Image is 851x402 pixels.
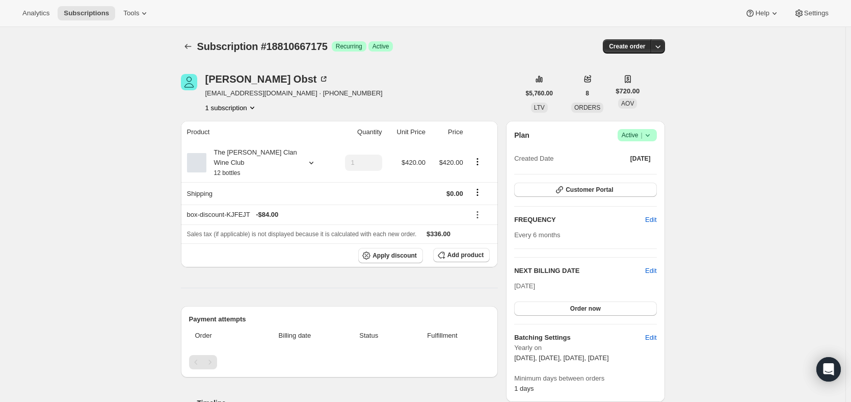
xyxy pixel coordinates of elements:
nav: Pagination [189,355,490,369]
span: Tools [123,9,139,17]
button: 8 [579,86,595,100]
span: Created Date [514,154,553,164]
button: Product actions [205,103,257,113]
span: Yearly on [514,343,656,353]
button: Edit [639,212,662,228]
button: Add product [433,248,490,262]
button: Shipping actions [469,187,486,198]
span: Active [373,42,389,51]
h2: Plan [514,130,529,140]
span: | [641,131,642,139]
h2: FREQUENCY [514,215,645,225]
span: Customer Portal [566,186,613,194]
span: Active [622,130,653,140]
span: Edit [645,333,656,343]
button: Order now [514,301,656,316]
div: box-discount-KJFEJT [187,210,463,220]
button: Subscriptions [181,39,195,54]
span: $720.00 [616,86,640,96]
th: Price [429,121,466,143]
th: Product [181,121,331,143]
span: Recurring [336,42,362,51]
span: Minimum days between orders [514,373,656,384]
span: [DATE] [514,282,535,290]
span: Add product [447,251,484,259]
span: Edit [645,215,656,225]
span: $336.00 [427,230,450,238]
h2: NEXT BILLING DATE [514,266,645,276]
span: LTV [534,104,545,111]
button: Subscriptions [58,6,115,20]
span: AOV [621,100,634,107]
span: Status [343,331,395,341]
button: Help [739,6,785,20]
span: Settings [804,9,829,17]
button: [DATE] [624,152,657,166]
div: [PERSON_NAME] Obst [205,74,329,84]
span: Apply discount [373,252,417,260]
span: Analytics [22,9,49,17]
span: Billing date [253,331,337,341]
span: $5,760.00 [526,89,553,97]
span: Ryan Obst [181,74,197,90]
span: $420.00 [402,159,425,166]
span: Help [755,9,769,17]
span: Create order [609,42,645,51]
th: Unit Price [385,121,429,143]
span: [EMAIL_ADDRESS][DOMAIN_NAME] · [PHONE_NUMBER] [205,88,383,98]
span: [DATE] [630,155,651,163]
th: Shipping [181,182,331,205]
button: Create order [603,39,651,54]
button: Edit [645,266,656,276]
button: Analytics [16,6,56,20]
span: Subscriptions [64,9,109,17]
span: $420.00 [439,159,463,166]
span: Subscription #18810667175 [197,41,328,52]
div: The [PERSON_NAME] Clan Wine Club [206,147,298,178]
div: Open Intercom Messenger [816,357,841,382]
span: Fulfillment [401,331,484,341]
span: Sales tax (if applicable) is not displayed because it is calculated with each new order. [187,231,417,238]
span: 8 [586,89,589,97]
button: Product actions [469,156,486,167]
button: $5,760.00 [520,86,559,100]
span: [DATE], [DATE], [DATE], [DATE] [514,354,608,362]
span: ORDERS [574,104,600,111]
span: Every 6 months [514,231,560,239]
span: 1 days [514,385,534,392]
th: Quantity [331,121,385,143]
button: Apply discount [358,248,423,263]
h6: Batching Settings [514,333,645,343]
button: Edit [639,330,662,346]
span: Order now [570,305,601,313]
span: - $84.00 [256,210,278,220]
span: $0.00 [446,190,463,197]
small: 12 bottles [214,169,241,177]
th: Order [189,324,250,347]
button: Customer Portal [514,183,656,197]
h2: Payment attempts [189,314,490,324]
button: Settings [788,6,835,20]
button: Tools [117,6,155,20]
